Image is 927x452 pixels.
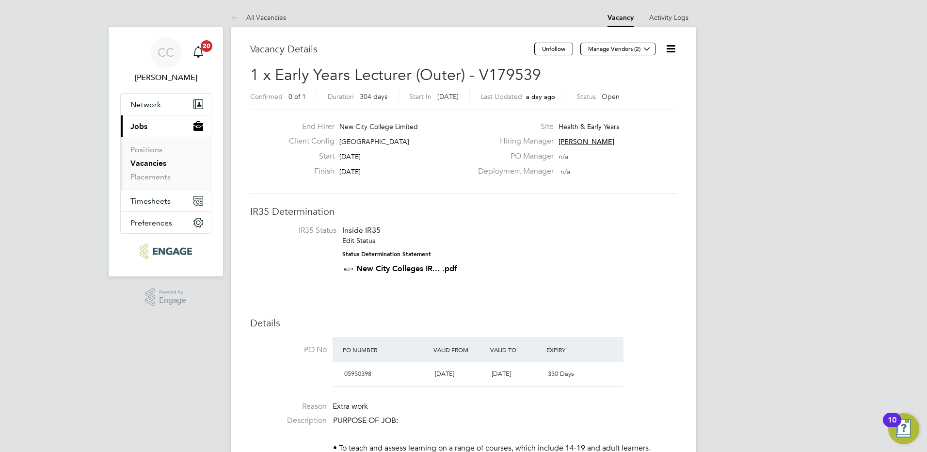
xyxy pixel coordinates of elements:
[580,43,655,55] button: Manage Vendors (2)
[201,40,212,52] span: 20
[231,13,286,22] a: All Vacancies
[120,37,211,83] a: CC[PERSON_NAME]
[333,416,677,426] p: PURPOSE OF JOB:
[607,14,634,22] a: Vacancy
[158,46,174,59] span: CC
[250,416,327,426] label: Description
[559,122,619,131] span: Health & Early Years
[526,93,555,101] span: a day ago
[130,145,162,154] a: Positions
[409,92,432,101] label: Start In
[121,137,211,190] div: Jobs
[342,251,431,258] strong: Status Determination Statement
[281,151,335,161] label: Start
[472,122,554,132] label: Site
[250,402,327,412] label: Reason
[649,13,688,22] a: Activity Logs
[250,345,327,355] label: PO No
[260,226,336,236] label: IR35 Status
[189,37,208,68] a: 20
[342,236,375,245] a: Edit Status
[534,43,573,55] button: Unfollow
[130,100,161,109] span: Network
[250,205,677,218] h3: IR35 Determination
[159,296,186,305] span: Engage
[130,218,172,227] span: Preferences
[250,317,677,329] h3: Details
[344,370,371,378] span: 05950398
[431,341,488,358] div: Valid From
[339,122,418,131] span: New City College Limited
[333,402,368,411] span: Extra work
[480,92,522,101] label: Last Updated
[328,92,354,101] label: Duration
[488,341,544,358] div: Valid To
[120,243,211,259] a: Go to home page
[544,341,601,358] div: Expiry
[888,420,896,433] div: 10
[121,94,211,115] button: Network
[250,43,534,55] h3: Vacancy Details
[130,122,147,131] span: Jobs
[577,92,596,101] label: Status
[559,152,568,161] span: n/a
[288,92,306,101] span: 0 of 1
[130,172,171,181] a: Placements
[560,167,570,176] span: n/a
[130,196,171,206] span: Timesheets
[472,151,554,161] label: PO Manager
[888,413,919,444] button: Open Resource Center, 10 new notifications
[145,288,187,307] a: Powered byEngage
[281,122,335,132] label: End Hirer
[472,136,554,146] label: Hiring Manager
[121,115,211,137] button: Jobs
[437,92,459,101] span: [DATE]
[140,243,192,259] img: ncclondon-logo-retina.png
[602,92,620,101] span: Open
[120,72,211,83] span: Carolina Cadete Borges
[281,166,335,177] label: Finish
[250,92,283,101] label: Confirmed
[250,65,541,84] span: 1 x Early Years Lecturer (Outer) - V179539
[121,212,211,233] button: Preferences
[109,27,223,276] nav: Main navigation
[121,190,211,211] button: Timesheets
[342,226,381,235] span: Inside IR35
[159,288,186,296] span: Powered by
[356,264,457,273] a: New City Colleges IR... .pdf
[339,152,361,161] span: [DATE]
[339,137,409,146] span: [GEOGRAPHIC_DATA]
[281,136,335,146] label: Client Config
[435,370,454,378] span: [DATE]
[548,370,574,378] span: 330 Days
[559,137,614,146] span: [PERSON_NAME]
[339,167,361,176] span: [DATE]
[472,166,554,177] label: Deployment Manager
[492,370,511,378] span: [DATE]
[340,341,431,358] div: PO Number
[130,159,166,168] a: Vacancies
[360,92,387,101] span: 304 days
